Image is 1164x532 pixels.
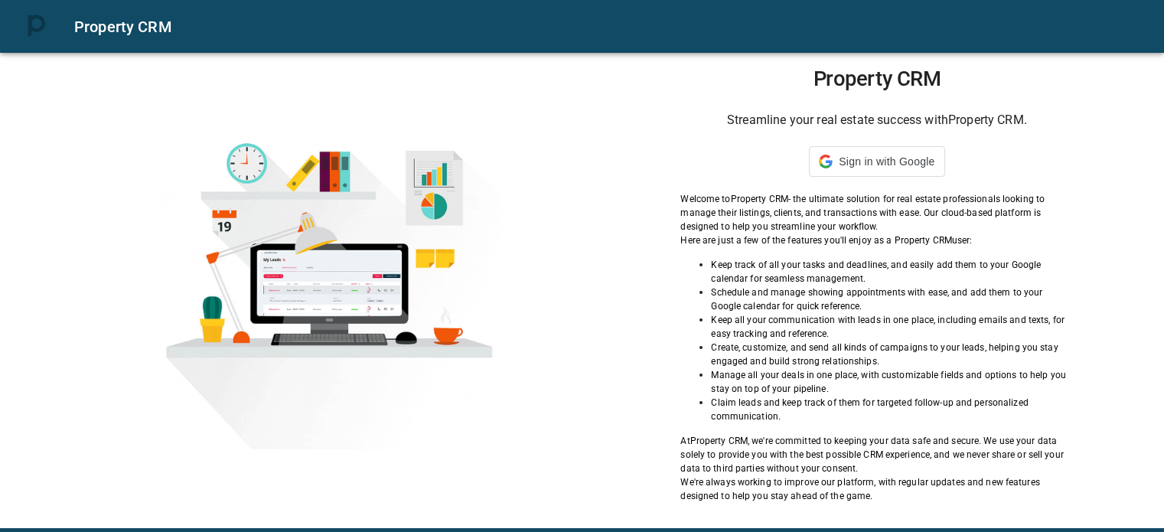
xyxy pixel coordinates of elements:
[680,475,1073,503] p: We're always working to improve our platform, with regular updates and new features designed to h...
[74,15,1146,39] div: Property CRM
[711,341,1073,368] p: Create, customize, and send all kinds of campaigns to your leads, helping you stay engaged and bu...
[711,286,1073,313] p: Schedule and manage showing appointments with ease, and add them to your Google calendar for quic...
[839,155,934,168] span: Sign in with Google
[680,67,1073,91] h1: Property CRM
[711,396,1073,423] p: Claim leads and keep track of them for targeted follow-up and personalized communication.
[711,258,1073,286] p: Keep track of all your tasks and deadlines, and easily add them to your Google calendar for seaml...
[680,109,1073,131] h6: Streamline your real estate success with Property CRM .
[680,434,1073,475] p: At Property CRM , we're committed to keeping your data safe and secure. We use your data solely t...
[711,368,1073,396] p: Manage all your deals in one place, with customizable fields and options to help you stay on top ...
[680,233,1073,247] p: Here are just a few of the features you'll enjoy as a Property CRM user:
[711,313,1073,341] p: Keep all your communication with leads in one place, including emails and texts, for easy trackin...
[680,192,1073,233] p: Welcome to Property CRM - the ultimate solution for real estate professionals looking to manage t...
[809,146,944,177] div: Sign in with Google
